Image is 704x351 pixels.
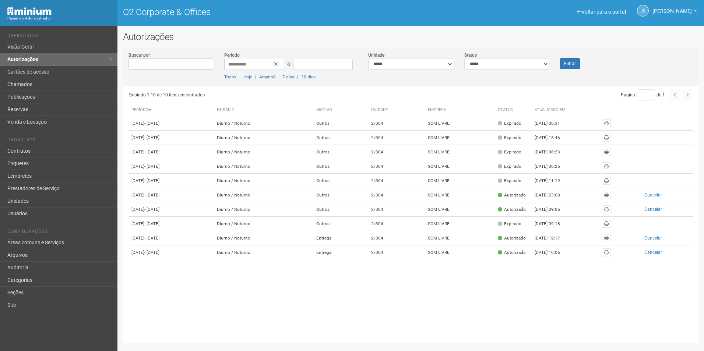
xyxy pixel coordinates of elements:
a: [PERSON_NAME] [652,9,697,15]
label: Status [464,52,477,58]
h1: O2 Corporate & Offices [123,7,405,17]
div: Expirado [498,120,521,127]
td: Diurno / Noturno [214,159,313,174]
span: a [287,61,290,67]
td: 2/304 [368,159,425,174]
td: Entrega [313,245,368,260]
td: Outros [313,188,368,202]
td: 2/304 [368,145,425,159]
div: Expirado [498,221,521,227]
a: JS [637,5,649,17]
td: [DATE] 09:05 [532,202,572,217]
td: Outros [313,174,368,188]
td: [DATE] 08:23 [532,145,572,159]
h2: Autorizações [123,31,698,42]
li: Configurações [7,229,112,237]
td: SOM LIVRE [425,159,494,174]
td: [DATE] 11:19 [532,174,572,188]
div: Autorizado [498,206,526,213]
span: | [255,74,256,79]
th: Status [495,104,532,116]
td: SOM LIVRE [425,188,494,202]
td: 2/304 [368,174,425,188]
td: SOM LIVRE [425,131,494,145]
th: Atualizado em [532,104,572,116]
button: Cancelar [617,248,690,256]
span: - [DATE] [144,192,159,198]
a: 30 dias [301,74,316,79]
a: Amanhã [259,74,275,79]
div: Autorizado [498,235,526,241]
label: Período [224,52,240,58]
div: Expirado [498,135,521,141]
td: Outros [313,202,368,217]
span: - [DATE] [144,178,159,183]
td: SOM LIVRE [425,174,494,188]
td: Diurno / Noturno [214,131,313,145]
div: Painel do Administrador [7,15,112,22]
td: Diurno / Noturno [214,231,313,245]
td: SOM LIVRE [425,202,494,217]
td: [DATE] 23:08 [532,188,572,202]
td: [DATE] 09:18 [532,217,572,231]
button: Filtrar [560,58,580,69]
td: [DATE] [129,231,214,245]
td: [DATE] 08:31 [532,116,572,131]
td: Outros [313,159,368,174]
td: Diurno / Noturno [214,188,313,202]
span: - [DATE] [144,164,159,169]
span: | [239,74,240,79]
td: 2/304 [368,116,425,131]
span: - [DATE] [144,135,159,140]
td: [DATE] 10:06 [532,245,572,260]
td: [DATE] [129,202,214,217]
a: Todos [224,74,236,79]
div: Autorizado [498,249,526,256]
td: SOM LIVRE [425,116,494,131]
td: SOM LIVRE [425,145,494,159]
span: Jeferson Souza [652,1,692,14]
td: Entrega [313,231,368,245]
li: Cadastros [7,137,112,145]
a: Hoje [243,74,252,79]
div: Autorizado [498,192,526,198]
th: Período [129,104,214,116]
td: Diurno / Noturno [214,145,313,159]
span: Página de 1 [621,92,665,97]
td: Diurno / Noturno [214,116,313,131]
td: Diurno / Noturno [214,202,313,217]
label: Buscar por [129,52,150,58]
span: - [DATE] [144,149,159,155]
td: [DATE] 15:46 [532,131,572,145]
img: Minium [7,7,52,15]
td: Diurno / Noturno [214,217,313,231]
td: Outros [313,131,368,145]
a: 7 dias [282,74,294,79]
td: 2/304 [368,217,425,231]
div: Expirado [498,149,521,155]
span: | [278,74,279,79]
span: - [DATE] [144,250,159,255]
td: [DATE] [129,245,214,260]
td: 2/304 [368,231,425,245]
td: SOM LIVRE [425,245,494,260]
td: SOM LIVRE [425,231,494,245]
span: - [DATE] [144,207,159,212]
td: SOM LIVRE [425,217,494,231]
th: Horário [214,104,313,116]
td: [DATE] [129,116,214,131]
th: Motivo [313,104,368,116]
td: Outros [313,116,368,131]
div: Exibindo 1-10 de 10 itens encontrados [129,89,411,100]
div: Expirado [498,163,521,170]
button: Cancelar [617,191,690,199]
td: [DATE] [129,159,214,174]
td: 2/304 [368,188,425,202]
span: - [DATE] [144,121,159,126]
button: Cancelar [617,234,690,242]
td: Outros [313,217,368,231]
span: - [DATE] [144,235,159,241]
td: [DATE] [129,174,214,188]
td: Diurno / Noturno [214,245,313,260]
td: [DATE] 08:25 [532,159,572,174]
